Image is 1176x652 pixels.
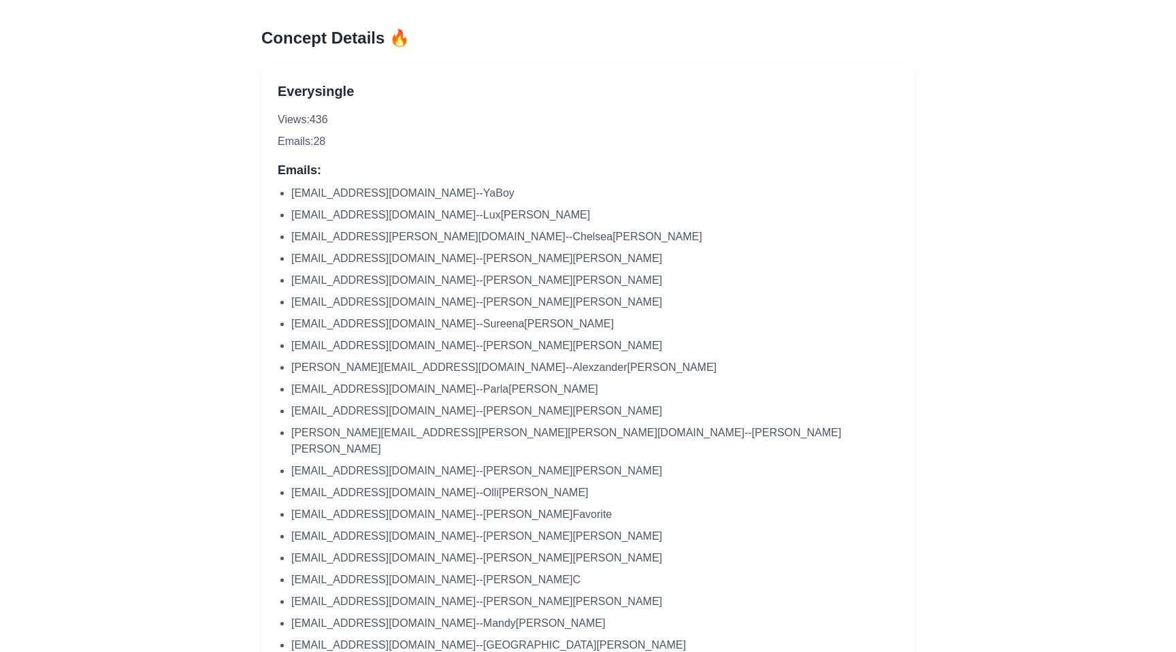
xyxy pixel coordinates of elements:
li: [EMAIL_ADDRESS][PERSON_NAME][DOMAIN_NAME] -- Chelsea [PERSON_NAME] [291,229,898,245]
li: [EMAIL_ADDRESS][DOMAIN_NAME] -- [PERSON_NAME] [PERSON_NAME] [291,528,898,544]
p: Emails: 28 [278,133,898,150]
li: [EMAIL_ADDRESS][DOMAIN_NAME] -- [PERSON_NAME] [PERSON_NAME] [291,338,898,354]
li: [EMAIL_ADDRESS][DOMAIN_NAME] -- Lux [PERSON_NAME] [291,207,898,223]
li: [EMAIL_ADDRESS][DOMAIN_NAME] -- [PERSON_NAME] [PERSON_NAME] [291,272,898,289]
li: [EMAIL_ADDRESS][DOMAIN_NAME] -- [PERSON_NAME] [PERSON_NAME] [291,250,898,267]
h1: Concept Details 🔥 [261,27,915,49]
li: [EMAIL_ADDRESS][DOMAIN_NAME] -- [PERSON_NAME] [PERSON_NAME] [291,593,898,610]
h2: Everysingle [278,82,898,101]
li: [EMAIL_ADDRESS][DOMAIN_NAME] -- Sureena [PERSON_NAME] [291,316,898,332]
li: [EMAIL_ADDRESS][DOMAIN_NAME] -- Mandy [PERSON_NAME] [291,615,898,632]
li: [EMAIL_ADDRESS][DOMAIN_NAME] -- [PERSON_NAME] [PERSON_NAME] [291,294,898,310]
li: [EMAIL_ADDRESS][DOMAIN_NAME] -- Parla [PERSON_NAME] [291,381,898,397]
li: [EMAIL_ADDRESS][DOMAIN_NAME] -- [PERSON_NAME] C [291,572,898,588]
li: [EMAIL_ADDRESS][DOMAIN_NAME] -- Ya Boy [291,185,898,201]
li: [EMAIL_ADDRESS][DOMAIN_NAME] -- [PERSON_NAME] Favorite [291,506,898,523]
li: [EMAIL_ADDRESS][DOMAIN_NAME] -- [PERSON_NAME] [PERSON_NAME] [291,550,898,566]
p: Views: 436 [278,112,898,128]
li: [EMAIL_ADDRESS][DOMAIN_NAME] -- [PERSON_NAME] [PERSON_NAME] [291,403,898,419]
li: [EMAIL_ADDRESS][DOMAIN_NAME] -- [PERSON_NAME] [PERSON_NAME] [291,463,898,479]
li: [PERSON_NAME][EMAIL_ADDRESS][PERSON_NAME][PERSON_NAME][DOMAIN_NAME] -- [PERSON_NAME] [PERSON_NAME] [291,425,898,457]
li: [EMAIL_ADDRESS][DOMAIN_NAME] -- Olli [PERSON_NAME] [291,485,898,501]
li: [PERSON_NAME][EMAIL_ADDRESS][DOMAIN_NAME] -- Alexzander [PERSON_NAME] [291,359,898,376]
h3: Emails: [278,161,898,180]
